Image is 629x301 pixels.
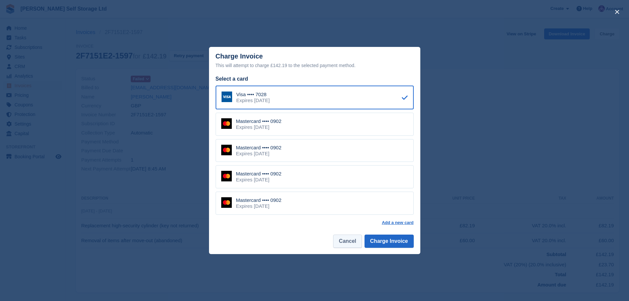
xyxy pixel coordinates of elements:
div: Mastercard •••• 0902 [236,197,282,203]
div: Mastercard •••• 0902 [236,145,282,151]
div: Expires [DATE] [236,124,282,130]
button: close [612,7,622,17]
div: Expires [DATE] [236,203,282,209]
img: Visa Logo [222,92,232,102]
a: Add a new card [382,220,413,225]
div: Mastercard •••• 0902 [236,118,282,124]
div: Expires [DATE] [236,177,282,183]
button: Cancel [333,235,362,248]
button: Charge Invoice [365,235,414,248]
div: Visa •••• 7028 [236,92,270,97]
img: Mastercard Logo [221,171,232,181]
div: Charge Invoice [216,53,414,69]
img: Mastercard Logo [221,145,232,155]
div: Expires [DATE] [236,97,270,103]
img: Mastercard Logo [221,197,232,208]
img: Mastercard Logo [221,118,232,129]
div: Mastercard •••• 0902 [236,171,282,177]
div: This will attempt to charge £142.19 to the selected payment method. [216,61,414,69]
div: Expires [DATE] [236,151,282,157]
div: Select a card [216,75,414,83]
